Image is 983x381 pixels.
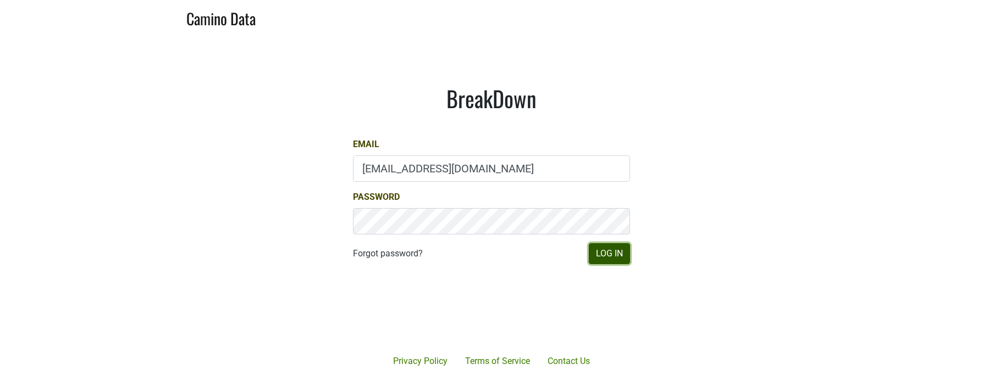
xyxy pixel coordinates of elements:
h1: BreakDown [353,85,630,111]
button: Log In [589,243,630,264]
a: Forgot password? [353,247,423,260]
a: Privacy Policy [384,350,456,372]
a: Terms of Service [456,350,539,372]
a: Camino Data [186,4,256,30]
a: Contact Us [539,350,599,372]
label: Password [353,190,400,204]
label: Email [353,138,379,151]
